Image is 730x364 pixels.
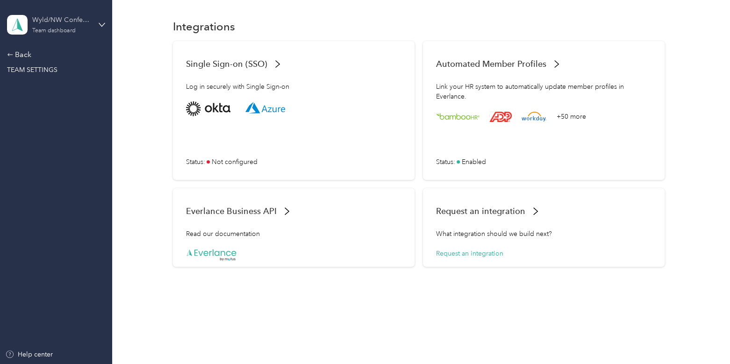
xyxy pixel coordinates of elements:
div: Link your HR system to automatically update member profiles in Everlance. [436,82,652,101]
span: Request an integration [436,206,525,216]
div: Log in securely with Single Sign-on [186,82,402,101]
div: Request an integration [436,249,652,258]
h1: Integrations [173,21,235,31]
iframe: Everlance-gr Chat Button Frame [678,312,730,364]
div: What integration should we build next? [436,229,652,249]
span: Automated Member Profiles [436,59,546,69]
span: Everlance Business API [186,206,277,216]
div: Team dashboard [32,28,75,34]
button: Help center [5,350,53,359]
div: Read our documentation [186,229,402,249]
span: Enabled [462,157,486,167]
span: TEAM SETTINGS [7,66,57,74]
div: +50 more [557,112,586,121]
div: Back [7,49,100,60]
span: Not configured [212,157,258,167]
div: Wyld/NW Confections [32,15,91,25]
span: Status : [186,157,205,167]
span: Status : [436,157,455,167]
span: Single Sign-on (SSO) [186,59,267,69]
